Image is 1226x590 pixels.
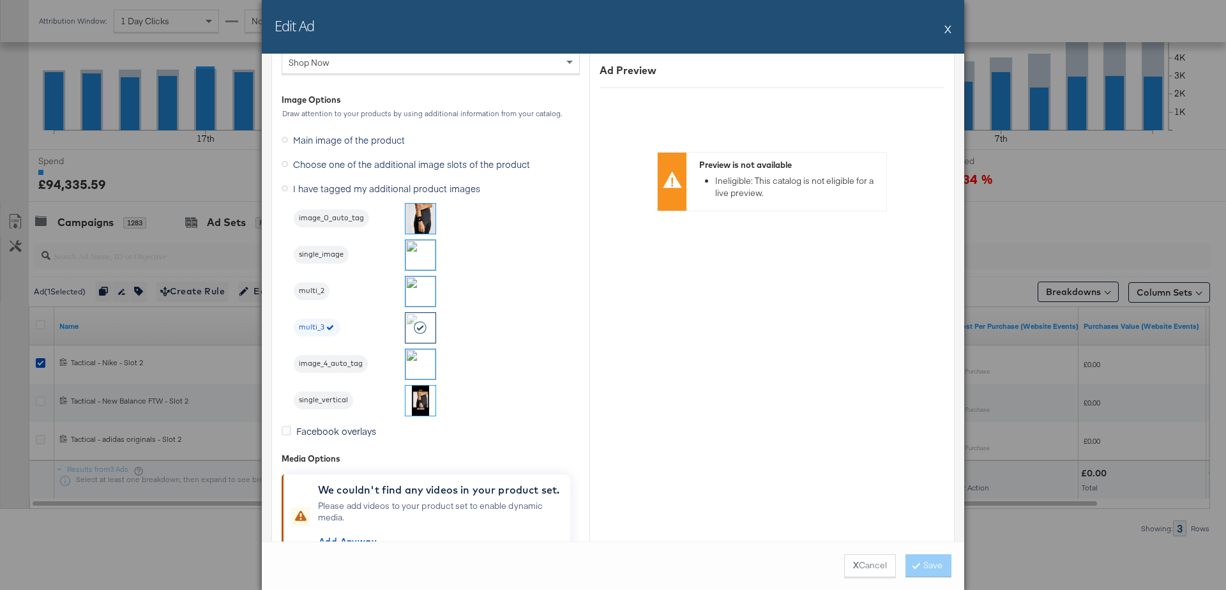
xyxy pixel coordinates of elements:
div: image_0_auto_tag [294,209,369,227]
div: multi_2 [294,282,329,300]
img: cgdot.png [405,204,435,234]
button: XCancel [844,554,896,577]
span: Add Anyway [319,534,377,550]
img: l_production:co [405,240,435,270]
span: Facebook overlays [296,425,376,437]
div: Draw attention to your products by using additional information from your catalog. [282,109,580,118]
div: Please add videos to your product set to enable dynamic media. [318,500,565,552]
div: We couldn't find any videos in your product set. [318,482,565,497]
span: I have tagged my additional product images [293,182,480,195]
div: multi_3 [294,319,340,337]
span: Choose one of the additional image slots of the product [293,158,530,170]
button: Add Anyway [314,531,382,552]
strong: X [853,559,859,571]
span: single_image [294,250,349,260]
div: Image Options [282,94,341,106]
div: single_image [294,246,349,264]
span: Shop Now [289,57,329,68]
span: multi_3 [294,322,340,333]
img: fl_layer_ [405,349,435,379]
span: multi_2 [294,286,329,296]
div: Media Options [282,453,580,465]
div: Ad Preview [600,63,944,78]
div: image_4_auto_tag [294,355,368,373]
img: LAo9fqQfyHeA6FOzy6lkHA.jpg [405,386,435,416]
img: fl_layer_ [405,276,435,306]
li: Ineligible: This catalog is not eligible for a live preview. [715,175,880,199]
span: image_0_auto_tag [294,213,369,223]
div: Preview is not available [699,159,880,171]
span: Main image of the product [293,133,405,146]
span: image_4_auto_tag [294,359,368,369]
button: X [944,16,951,42]
h2: Edit Ad [275,16,314,35]
div: single_vertical [294,391,353,409]
span: single_vertical [294,395,353,405]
